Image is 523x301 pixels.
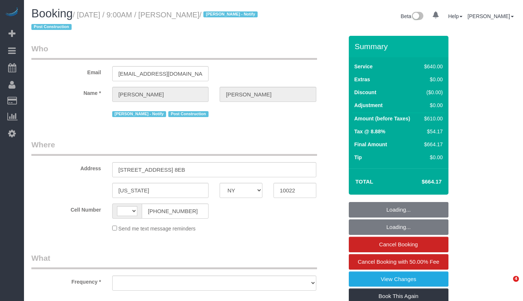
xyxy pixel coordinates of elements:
img: Automaid Logo [4,7,19,18]
input: City [112,183,209,198]
legend: Who [31,43,317,60]
div: $664.17 [421,141,443,148]
iframe: Intercom live chat [498,276,516,294]
div: $0.00 [421,102,443,109]
label: Frequency * [26,276,107,285]
a: [PERSON_NAME] [468,13,514,19]
div: ($0.00) [421,89,443,96]
span: [PERSON_NAME] - Notify [203,11,257,17]
label: Discount [354,89,376,96]
legend: Where [31,139,317,156]
legend: What [31,253,317,269]
h4: $664.17 [399,179,441,185]
input: First Name [112,87,209,102]
div: $0.00 [421,76,443,83]
label: Address [26,162,107,172]
span: [PERSON_NAME] - Notify [112,111,166,117]
input: Last Name [220,87,316,102]
label: Cell Number [26,203,107,213]
label: Amount (before Taxes) [354,115,410,122]
label: Adjustment [354,102,383,109]
span: Post Construction [168,111,209,117]
input: Cell Number [142,203,209,219]
a: View Changes [349,271,448,287]
input: Zip Code [273,183,316,198]
strong: Total [355,178,374,185]
a: Beta [401,13,424,19]
span: 4 [513,276,519,282]
label: Extras [354,76,370,83]
label: Tip [354,154,362,161]
div: $610.00 [421,115,443,122]
a: Cancel Booking [349,237,448,252]
div: $54.17 [421,128,443,135]
img: New interface [411,12,423,21]
label: Name * [26,87,107,97]
small: / [DATE] / 9:00AM / [PERSON_NAME] [31,11,260,31]
a: Cancel Booking with 50.00% Fee [349,254,448,270]
label: Final Amount [354,141,387,148]
span: Post Construction [31,24,72,30]
input: Email [112,66,209,81]
span: Send me text message reminders [118,226,196,232]
label: Service [354,63,373,70]
span: Booking [31,7,73,20]
span: Cancel Booking with 50.00% Fee [358,259,439,265]
div: $640.00 [421,63,443,70]
label: Tax @ 8.88% [354,128,385,135]
label: Email [26,66,107,76]
a: Help [448,13,462,19]
div: $0.00 [421,154,443,161]
h3: Summary [355,42,445,51]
